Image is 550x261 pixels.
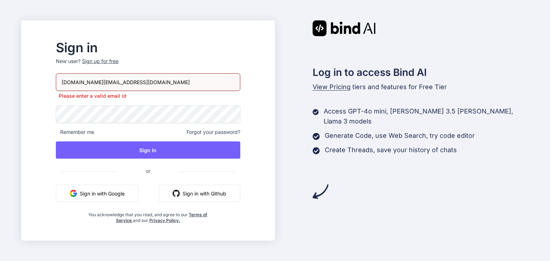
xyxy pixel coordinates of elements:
button: Sign in with Github [159,185,240,202]
button: Sign In [56,141,240,159]
div: You acknowledge that you read, and agree to our and our [87,208,210,223]
div: Sign up for free [82,58,119,65]
span: or [117,162,179,180]
span: View Pricing [313,83,351,91]
p: Create Threads, save your history of chats [325,145,457,155]
p: tiers and features for Free Tier [313,82,529,92]
p: Please enter a valid email id [56,92,240,100]
button: Sign in with Google [56,185,139,202]
p: Access GPT-4o mini, [PERSON_NAME] 3.5 [PERSON_NAME], Llama 3 models [324,106,529,126]
p: New user? [56,58,240,73]
h2: Log in to access Bind AI [313,65,529,80]
h2: Sign in [56,42,240,53]
p: Generate Code, use Web Search, try code editor [325,131,475,141]
img: Bind AI logo [313,20,376,36]
img: github [173,190,180,197]
a: Terms of Service [116,212,208,223]
span: Forgot your password? [187,129,240,136]
input: Login or Email [56,73,240,91]
span: Remember me [56,129,94,136]
img: google [70,190,77,197]
a: Privacy Policy. [149,218,180,223]
img: arrow [313,184,328,199]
